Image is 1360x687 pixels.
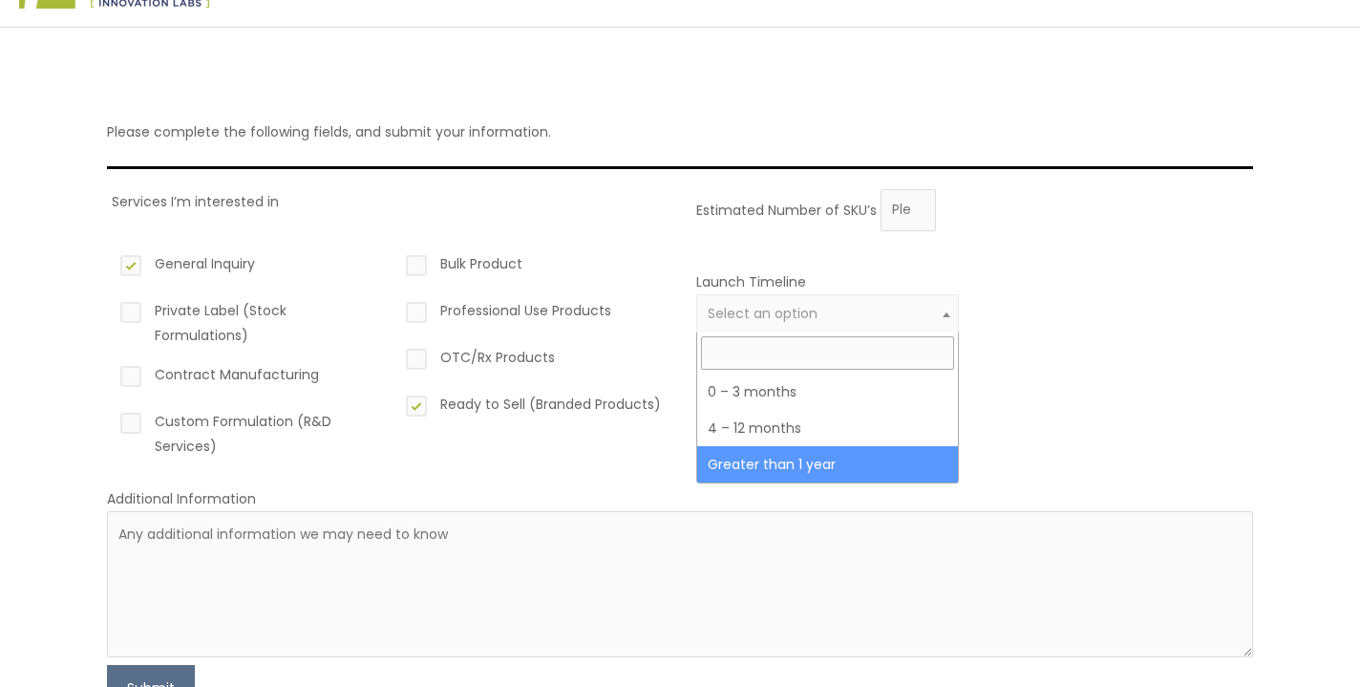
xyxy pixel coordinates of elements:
[117,409,379,459] label: Custom Formulation (R&D Services)
[696,272,806,291] label: Launch Timeline
[696,200,877,219] label: Estimated Number of SKU’s
[697,374,958,410] li: 0 – 3 months
[402,298,665,331] label: Professional Use Products
[117,362,379,395] label: Contract Manufacturing
[107,489,256,508] label: Additional Information
[708,304,818,323] span: Select an option
[117,251,379,284] label: General Inquiry
[402,345,665,377] label: OTC/Rx Products
[112,192,279,211] label: Services I’m interested in
[881,189,936,231] input: Please enter the estimated number of skus
[117,298,379,348] label: Private Label (Stock Formulations)
[697,410,958,446] li: 4 – 12 months
[402,251,665,284] label: Bulk Product
[697,446,958,483] li: Greater than 1 year
[402,392,665,424] label: Ready to Sell (Branded Products)
[107,119,1253,144] p: Please complete the following fields, and submit your information.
